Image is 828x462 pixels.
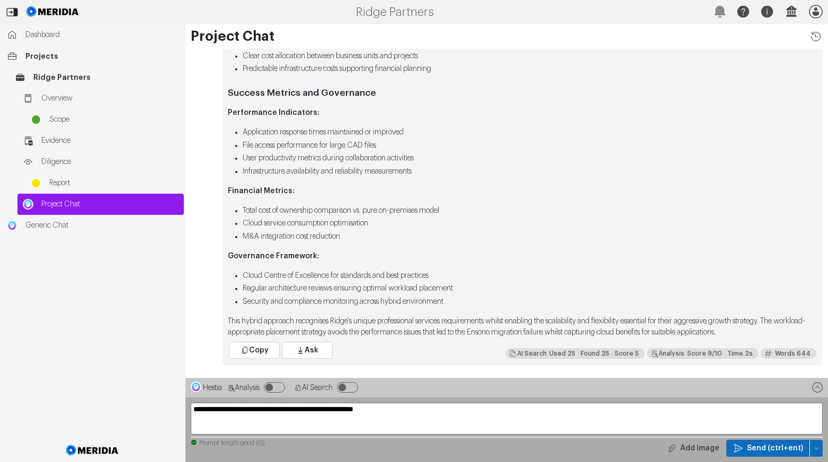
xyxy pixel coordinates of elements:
[25,220,179,231] span: Generic Chat
[229,342,280,359] button: Copy
[747,443,803,454] span: Send (ctrl+ent)
[17,88,184,109] a: Overview
[17,151,184,173] a: Diligence
[243,283,817,294] li: Regular architecture reviews ensuring optimal workload placement
[243,166,817,177] li: Infrastructure availability and reliability measurements
[647,348,759,359] div: I believe I answered the question very well. My responses stayed focused on the prompt's directiv...
[64,439,121,462] img: Meridia Logo
[191,382,201,392] img: Hestia
[191,439,823,447] div: Prompt length good (0)
[25,173,184,194] a: Report
[228,252,319,260] strong: Governance Framework:
[191,30,823,43] h1: Project Chat
[243,218,817,229] li: Cloud service consumption optimisation
[228,187,295,195] strong: Financial Metrics:
[41,157,179,167] span: Diligence
[2,46,184,67] a: Projects
[243,205,817,216] li: Total cost of ownership comparison vs. pure on-premises model
[203,384,222,392] span: Hestia
[2,215,184,236] a: Generic ChatGeneric Chat
[25,51,179,61] span: Projects
[41,135,179,146] span: Evidence
[17,130,184,151] a: Evidence
[41,199,179,210] span: Project Chat
[302,384,333,392] span: AI Search
[243,140,817,151] li: File access performance for large CAD files
[305,345,318,356] span: Ask
[243,153,817,164] li: User productivity metrics during collaboration activities
[243,231,817,242] li: M&A integration cost reduction
[2,24,184,46] a: Dashboard
[228,88,376,97] strong: Success Metrics and Governance
[228,316,817,338] p: This hybrid approach recognises Ridge's unique professional services requirements whilst enabling...
[7,220,17,231] img: Generic Chat
[249,345,269,356] span: Copy
[41,93,179,104] span: Overview
[726,440,810,457] button: Send (ctrl+ent)
[49,114,179,125] span: Scope
[49,178,179,188] span: Report
[227,384,235,392] svg: Analysis
[243,127,817,138] li: Application response times maintained or improved
[660,440,726,457] button: Add Image
[33,72,179,83] span: Ridge Partners
[235,384,260,392] span: Analysis
[10,67,184,88] a: Ridge Partners
[25,30,179,40] span: Dashboard
[23,199,33,210] img: Project Chat
[228,109,319,116] strong: Performance Indicators:
[243,51,817,62] li: Clear cost allocation between business units and projects
[243,64,817,75] li: Predictable infrastructure costs supporting financial planning
[243,270,817,282] li: Cloud Centre of Excellence for standards and best practices
[282,342,333,359] button: Ask
[25,109,184,130] a: Scope
[295,384,302,392] svg: AI Search
[243,296,817,307] li: Security and compliance monitoring across hybrid environment
[17,194,184,215] a: Project ChatProject Chat
[810,440,823,457] button: Send (ctrl+ent)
